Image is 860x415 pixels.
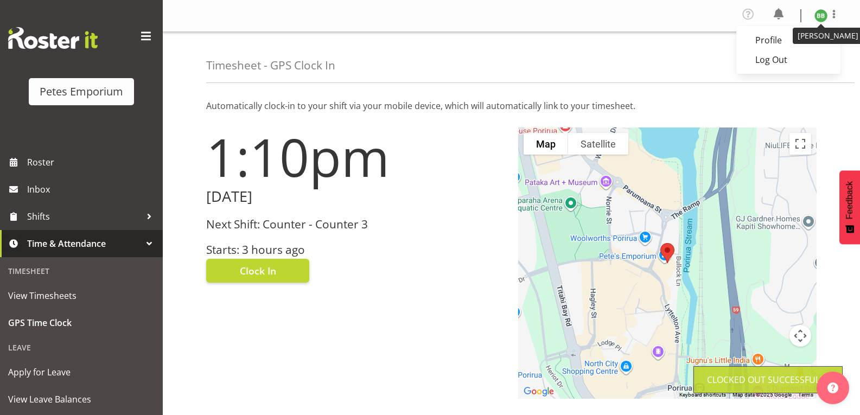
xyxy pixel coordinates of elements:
button: Feedback - Show survey [839,170,860,244]
span: Clock In [240,264,276,278]
span: Time & Attendance [27,235,141,252]
a: GPS Time Clock [3,309,160,336]
button: Keyboard shortcuts [679,391,726,399]
a: View Leave Balances [3,386,160,413]
button: Show street map [524,133,568,155]
a: Terms (opens in new tab) [798,392,813,398]
button: Clock In [206,259,309,283]
span: Apply for Leave [8,364,155,380]
h3: Next Shift: Counter - Counter 3 [206,218,505,231]
span: Map data ©2025 Google [732,392,792,398]
img: Rosterit website logo [8,27,98,49]
span: View Timesheets [8,288,155,304]
span: GPS Time Clock [8,315,155,331]
span: Roster [27,154,157,170]
div: Leave [3,336,160,359]
span: Shifts [27,208,141,225]
span: Feedback [845,181,855,219]
h2: [DATE] [206,188,505,205]
a: Profile [736,30,840,50]
div: Petes Emporium [40,84,123,100]
a: Log Out [736,50,840,69]
span: View Leave Balances [8,391,155,407]
a: View Timesheets [3,282,160,309]
div: Timesheet [3,260,160,282]
h4: Timesheet - GPS Clock In [206,59,335,72]
img: beena-bist9974.jpg [814,9,827,22]
h1: 1:10pm [206,127,505,186]
a: Apply for Leave [3,359,160,386]
button: Show satellite imagery [568,133,628,155]
img: Google [521,385,557,399]
button: Toggle fullscreen view [789,133,811,155]
a: Open this area in Google Maps (opens a new window) [521,385,557,399]
p: Automatically clock-in to your shift via your mobile device, which will automatically link to you... [206,99,817,112]
h3: Starts: 3 hours ago [206,244,505,256]
img: help-xxl-2.png [827,382,838,393]
button: Drag Pegman onto the map to open Street View [789,364,811,386]
span: Inbox [27,181,157,197]
button: Map camera controls [789,325,811,347]
div: Clocked out Successfully [707,373,829,386]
